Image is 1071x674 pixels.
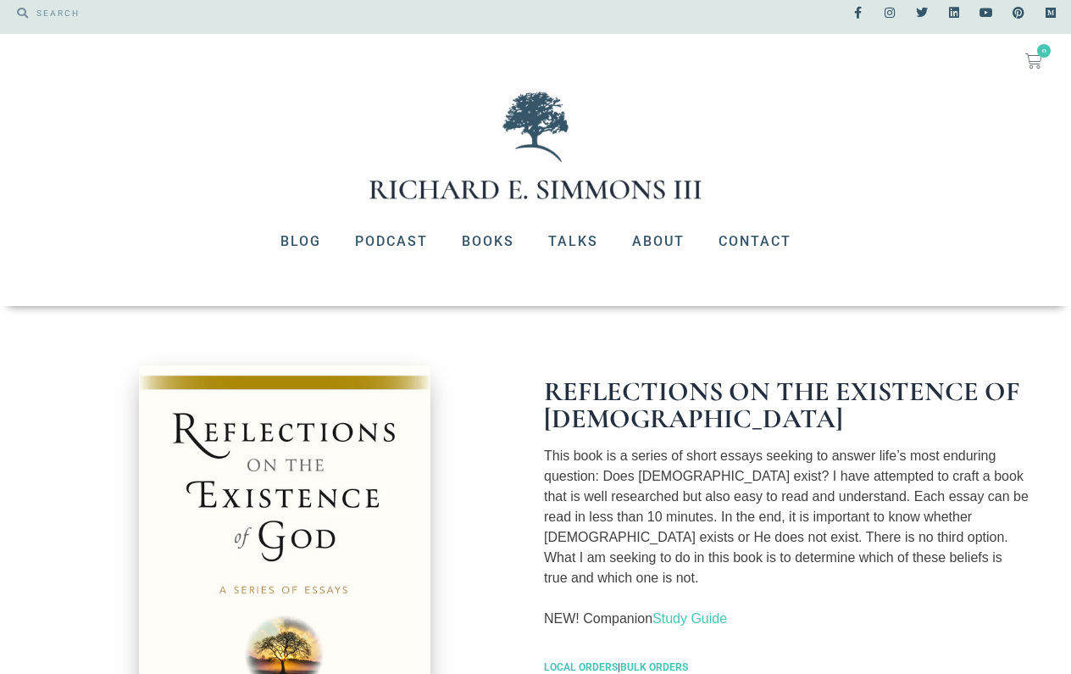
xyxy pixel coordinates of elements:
span: 0 [1037,44,1051,58]
h1: Reflections on the Existence of [DEMOGRAPHIC_DATA] [544,378,1029,432]
a: BULK ORDERS [620,661,688,673]
a: Talks [531,220,615,264]
a: 0 [1005,42,1063,80]
a: Books [445,220,531,264]
a: About [615,220,702,264]
a: Podcast [338,220,445,264]
a: Blog [264,220,338,264]
p: NEW! Companion [544,609,1029,629]
a: Study Guide [652,611,727,626]
a: Contact [702,220,808,264]
p: This book is a series of short essays seeking to answer life’s most enduring question: Does [DEMO... [544,446,1029,588]
a: LOCAL ORDERS [544,661,618,673]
